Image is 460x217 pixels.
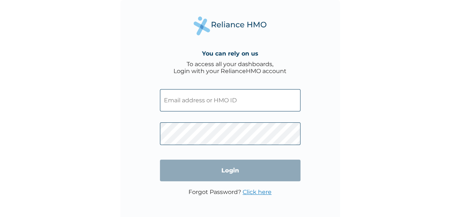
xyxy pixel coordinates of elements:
div: To access all your dashboards, Login with your RelianceHMO account [173,61,287,75]
input: Email address or HMO ID [160,89,300,111]
h4: You can rely on us [202,50,258,57]
a: Click here [243,189,272,195]
p: Forgot Password? [188,189,272,195]
input: Login [160,160,300,181]
img: Reliance Health's Logo [194,16,267,35]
